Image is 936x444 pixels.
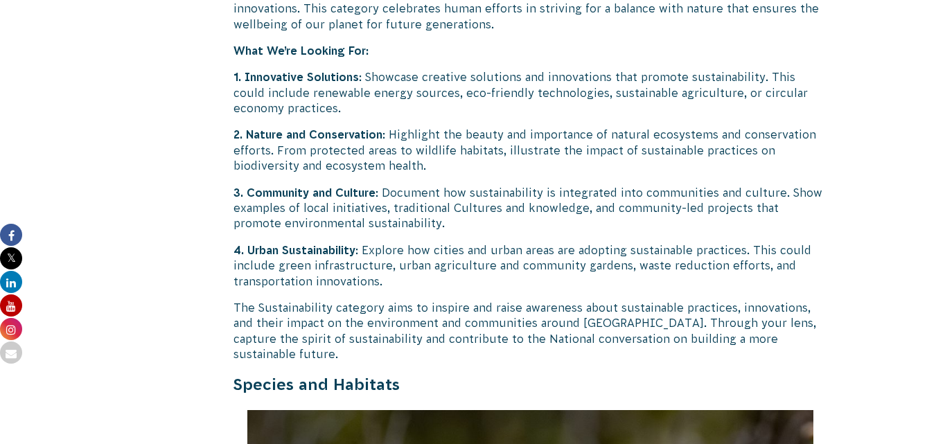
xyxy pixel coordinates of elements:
[233,128,382,141] strong: 2. Nature and Conservation
[233,127,828,173] p: : Highlight the beauty and importance of natural ecosystems and conservation efforts. From protec...
[233,44,369,57] strong: What We’re Looking For:
[233,186,376,199] strong: 3. Community and Culture
[233,375,400,393] strong: Species and Habitats
[233,69,828,116] p: : Showcase creative solutions and innovations that promote sustainability. This could include ren...
[233,71,359,83] strong: 1. Innovative Solutions
[233,244,355,256] strong: 4. Urban Sustainability
[233,242,828,289] p: : Explore how cities and urban areas are adopting sustainable practices. This could include green...
[233,185,828,231] p: : Document how sustainability is integrated into communities and culture. Show examples of local ...
[233,300,828,362] p: The Sustainability category aims to inspire and raise awareness about sustainable practices, inno...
